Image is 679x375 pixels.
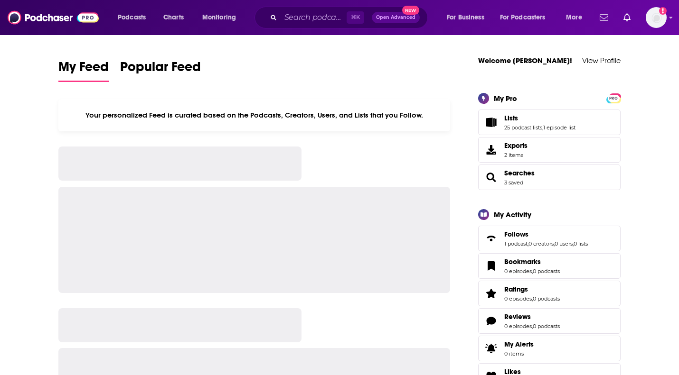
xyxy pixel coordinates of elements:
span: Podcasts [118,11,146,24]
a: 3 saved [504,179,523,186]
span: , [532,268,533,274]
a: Popular Feed [120,59,201,82]
a: Lists [481,116,500,129]
span: Monitoring [202,11,236,24]
span: , [542,124,543,131]
span: Open Advanced [376,15,415,20]
span: My Alerts [504,340,534,348]
span: New [402,6,419,15]
svg: Email not verified [659,7,667,15]
span: 0 items [504,350,534,357]
button: open menu [111,10,158,25]
span: Lists [504,114,518,122]
span: Reviews [478,308,621,334]
a: 0 lists [574,240,588,247]
a: Bookmarks [481,259,500,273]
span: , [573,240,574,247]
span: Exports [481,143,500,156]
span: Logged in as dresnic [646,7,667,28]
a: Follows [504,230,588,238]
span: Exports [504,141,528,150]
span: Bookmarks [478,253,621,279]
a: 0 episodes [504,295,532,302]
span: Ratings [504,285,528,293]
a: 0 podcasts [533,295,560,302]
a: 0 podcasts [533,323,560,329]
div: My Pro [494,94,517,103]
span: Searches [478,165,621,190]
span: My Feed [58,59,109,81]
a: 1 podcast [504,240,528,247]
span: For Business [447,11,484,24]
a: Ratings [504,285,560,293]
a: 25 podcast lists [504,124,542,131]
span: Lists [478,110,621,135]
a: Reviews [504,312,560,321]
a: Show notifications dropdown [620,9,634,26]
input: Search podcasts, credits, & more... [281,10,347,25]
img: User Profile [646,7,667,28]
a: Searches [504,169,535,177]
a: Searches [481,171,500,184]
button: Open AdvancedNew [372,12,420,23]
a: Show notifications dropdown [596,9,612,26]
a: Reviews [481,314,500,328]
a: 0 users [555,240,573,247]
a: Follows [481,232,500,245]
a: 0 episodes [504,323,532,329]
span: Bookmarks [504,257,541,266]
button: open menu [559,10,594,25]
div: Your personalized Feed is curated based on the Podcasts, Creators, Users, and Lists that you Follow. [58,99,450,131]
a: 0 podcasts [533,268,560,274]
a: Bookmarks [504,257,560,266]
div: My Activity [494,210,531,219]
span: , [532,295,533,302]
a: Exports [478,137,621,163]
span: , [554,240,555,247]
a: My Feed [58,59,109,82]
button: open menu [196,10,248,25]
span: Follows [504,230,528,238]
span: More [566,11,582,24]
a: PRO [608,94,619,101]
a: Ratings [481,287,500,300]
span: Ratings [478,281,621,306]
a: View Profile [582,56,621,65]
span: Charts [163,11,184,24]
span: , [528,240,528,247]
a: Lists [504,114,575,122]
button: open menu [440,10,496,25]
a: 0 episodes [504,268,532,274]
img: Podchaser - Follow, Share and Rate Podcasts [8,9,99,27]
button: open menu [494,10,559,25]
a: Welcome [PERSON_NAME]! [478,56,572,65]
span: ⌘ K [347,11,364,24]
span: For Podcasters [500,11,546,24]
a: 1 episode list [543,124,575,131]
span: 2 items [504,152,528,158]
a: 0 creators [528,240,554,247]
span: , [532,323,533,329]
div: Search podcasts, credits, & more... [264,7,437,28]
a: Charts [157,10,189,25]
span: My Alerts [481,342,500,355]
a: My Alerts [478,336,621,361]
span: Popular Feed [120,59,201,81]
span: Follows [478,226,621,251]
span: PRO [608,95,619,102]
button: Show profile menu [646,7,667,28]
span: Reviews [504,312,531,321]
